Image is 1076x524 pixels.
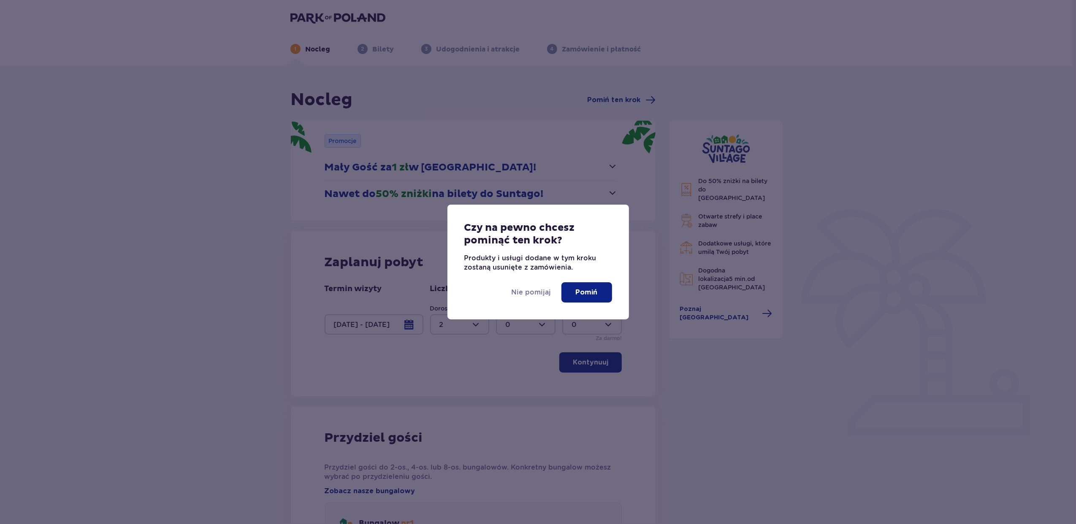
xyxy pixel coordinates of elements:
[464,254,612,272] p: Produkty i usługi dodane w tym kroku zostaną usunięte z zamówienia.
[561,282,612,303] button: Pomiń
[512,288,551,297] a: Nie pomijaj
[464,221,612,247] p: Czy na pewno chcesz pominąć ten krok?
[576,288,598,297] p: Pomiń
